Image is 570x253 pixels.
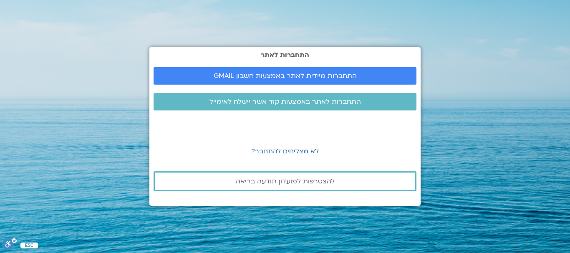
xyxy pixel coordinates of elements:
[154,67,416,85] a: התחברות מיידית לאתר באמצעות חשבון GMAIL
[154,171,416,191] a: להצטרפות למועדון תודעה בריאה
[214,72,357,80] span: התחברות מיידית לאתר באמצעות חשבון GMAIL
[209,98,361,105] span: התחברות לאתר באמצעות קוד אשר יישלח לאימייל
[236,178,335,185] span: להצטרפות למועדון תודעה בריאה
[154,51,416,59] h2: התחברות לאתר
[154,93,416,110] a: התחברות לאתר באמצעות קוד אשר יישלח לאימייל
[251,147,319,156] a: לא מצליחים להתחבר?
